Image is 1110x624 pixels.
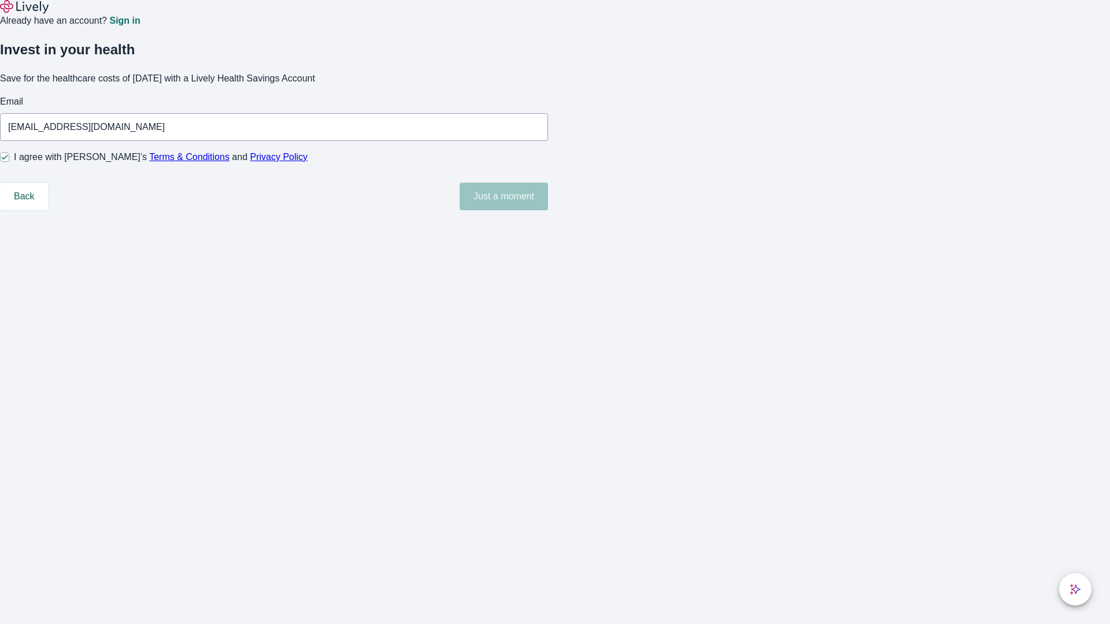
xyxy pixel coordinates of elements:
button: chat [1059,573,1091,606]
a: Privacy Policy [250,152,308,162]
a: Terms & Conditions [149,152,230,162]
a: Sign in [109,16,140,25]
span: I agree with [PERSON_NAME]’s and [14,150,308,164]
svg: Lively AI Assistant [1070,584,1081,595]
